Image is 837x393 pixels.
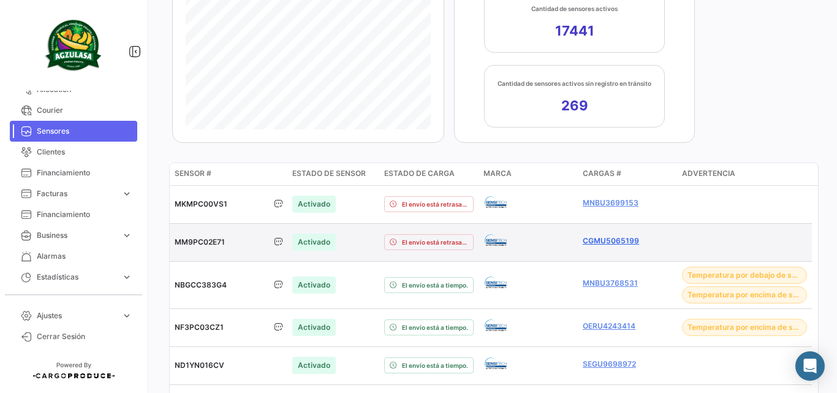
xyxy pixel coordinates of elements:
span: Clientes [37,147,132,158]
app-kpi-label-value: 17441 [555,22,594,39]
a: SEGU9698972 [583,359,672,370]
a: OERU4243414 [583,321,672,332]
span: Activado [298,237,330,248]
img: logo-sensitech.png [483,191,508,215]
span: Sensor # [175,168,211,179]
span: El envío está retrasado. [402,237,468,247]
span: Alarmas [37,251,132,262]
span: El envío está a tiempo. [402,280,468,290]
datatable-header-cell: Cargas # [578,163,677,185]
a: MNBU3699153 [583,197,672,208]
img: logo-sensitech.png [483,271,508,296]
span: Financiamiento [37,167,132,178]
span: MM9PC02E71 [175,237,225,246]
span: ND1YN016CV [175,361,224,370]
span: Ajustes [37,310,116,321]
a: CGMU5065199 [583,235,672,246]
span: Sensores [37,126,132,137]
span: Financiamiento [37,209,132,220]
datatable-header-cell: Sensor # [170,163,269,185]
div: Abrir Intercom Messenger [795,351,825,381]
span: El envío está a tiempo. [402,361,468,370]
a: Seguro [10,288,137,308]
span: Activado [298,360,330,371]
app-kpi-label-title: Cantidad de sensores activos sin registro en tránsito [498,78,651,88]
datatable-header-cell: Estado de sensor [287,163,379,185]
span: Advertencia [682,168,735,179]
a: Financiamiento [10,162,137,183]
a: Alarmas [10,246,137,267]
span: Facturas [37,188,116,199]
span: Cargas # [583,168,621,179]
span: expand_more [121,272,132,283]
span: expand_more [121,188,132,199]
span: Temperatura por encima de su máximo [687,289,801,300]
span: El envío está retrasado. [402,199,468,209]
span: Cerrar Sesión [37,331,132,342]
a: MNBU3768531 [583,278,672,289]
img: logo-sensitech.png [483,352,508,376]
span: Activado [298,199,330,210]
a: Clientes [10,142,137,162]
span: Estadísticas [37,272,116,283]
span: expand_more [121,310,132,321]
span: El envío está a tiempo. [402,322,468,332]
span: Estado de sensor [292,168,366,179]
span: Marca [483,168,512,179]
span: NBGCC383G4 [175,280,227,289]
span: Activado [298,280,330,291]
app-kpi-label-title: Cantidad de sensores activos [531,4,618,13]
img: agzulasa-logo.png [43,15,104,76]
img: logo-sensitech.png [483,314,508,338]
span: Estado de carga [384,168,455,179]
span: MKMPC00VS1 [175,199,227,208]
span: Business [37,230,116,241]
span: Courier [37,105,132,116]
span: NF3PC03CZ1 [175,322,224,332]
span: Temperatura por debajo de su mínimo [687,270,801,281]
datatable-header-cell: Advertencia [677,163,812,185]
a: Courier [10,100,137,121]
span: Temperatura por encima de su máximo [687,322,801,333]
img: logo-sensitech.png [483,229,508,253]
datatable-header-cell: Estado de carga [379,163,479,185]
a: Financiamiento [10,204,137,225]
a: Sensores [10,121,137,142]
span: Activado [298,322,330,333]
datatable-header-cell: Marca [479,163,578,185]
app-kpi-label-value: 269 [561,97,588,114]
span: expand_more [121,230,132,241]
datatable-header-cell: Has Logs [269,163,287,185]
